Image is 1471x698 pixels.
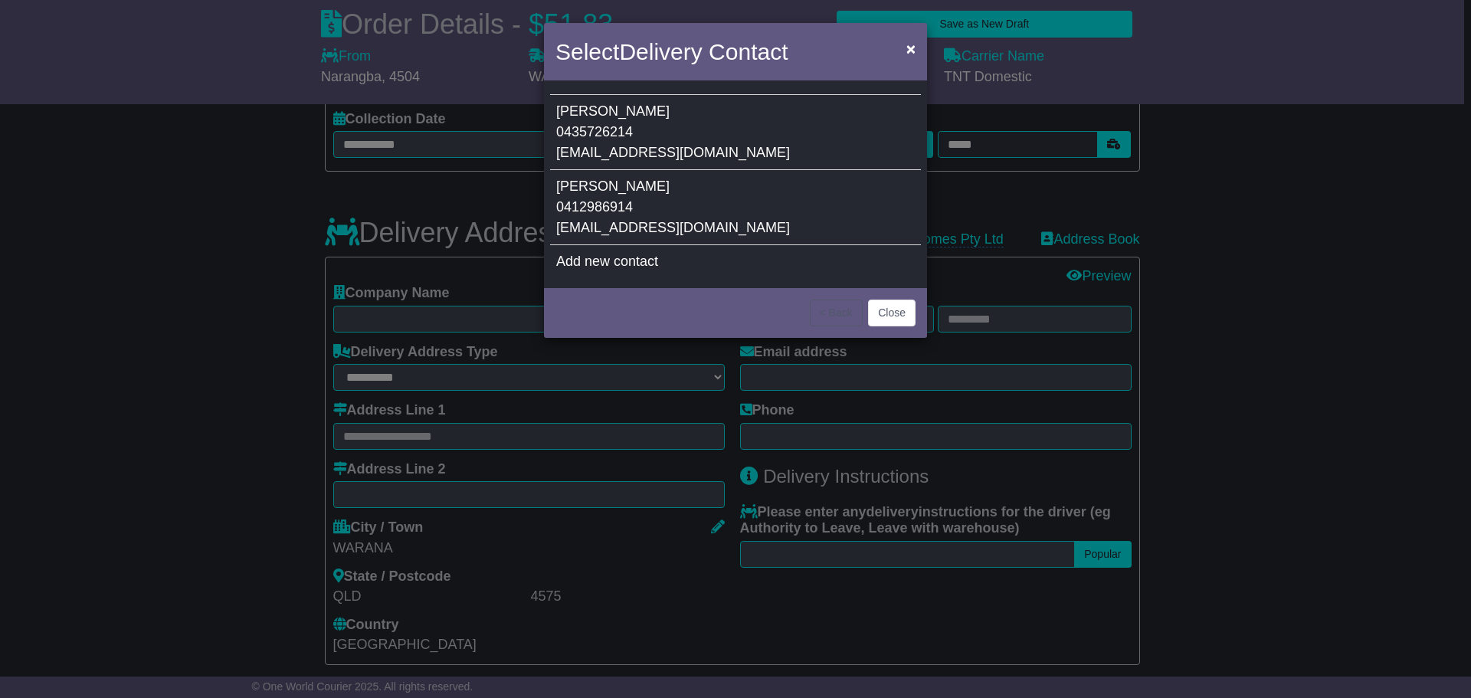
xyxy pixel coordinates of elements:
button: Close [899,33,923,64]
span: [PERSON_NAME] [556,179,670,194]
span: [PERSON_NAME] [556,103,670,119]
button: < Back [810,300,863,326]
span: Delivery [619,39,702,64]
button: Close [868,300,916,326]
span: Add new contact [556,254,658,269]
span: 0412986914 [556,199,633,215]
span: [EMAIL_ADDRESS][DOMAIN_NAME] [556,220,790,235]
span: 0435726214 [556,124,633,139]
span: Contact [709,39,788,64]
span: [EMAIL_ADDRESS][DOMAIN_NAME] [556,145,790,160]
span: × [906,40,916,57]
h4: Select [555,34,788,69]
